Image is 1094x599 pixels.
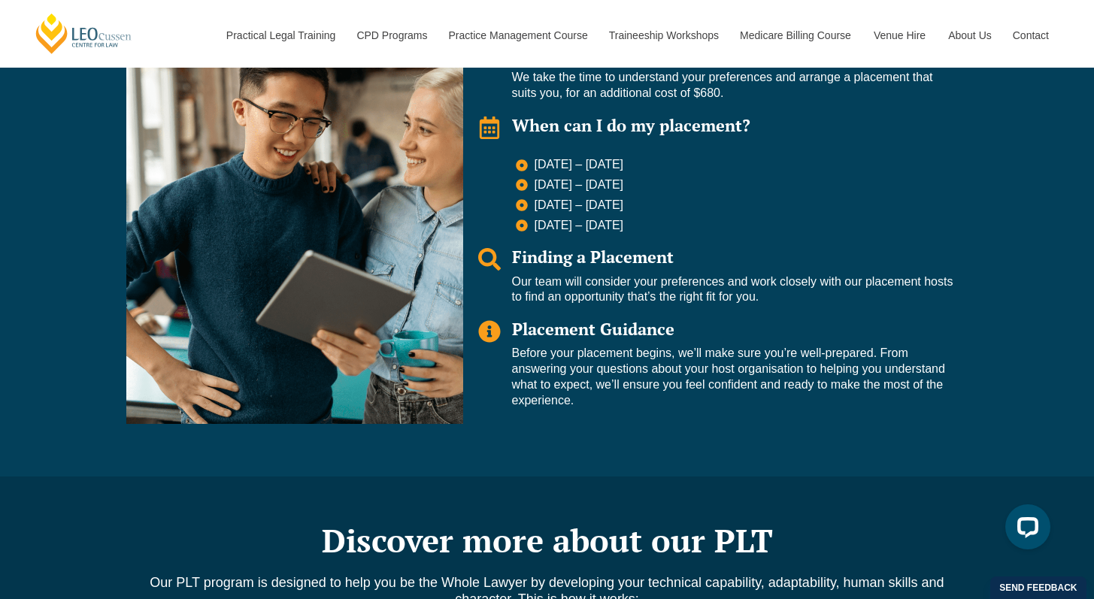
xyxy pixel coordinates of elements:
a: [PERSON_NAME] Centre for Law [34,12,134,55]
span: [DATE] – [DATE] [531,157,624,173]
span: Placement Guidance [512,318,674,340]
span: [DATE] – [DATE] [531,198,624,213]
a: About Us [937,3,1002,68]
span: [DATE] – [DATE] [531,177,624,193]
a: Venue Hire [862,3,937,68]
p: Our team will consider your preferences and work closely with our placement hosts to find an oppo... [512,274,953,306]
h2: Discover more about our PLT [119,522,976,559]
span: [DATE] – [DATE] [531,218,624,234]
iframe: LiveChat chat widget [993,498,1056,561]
p: Before your placement begins, we’ll make sure you’re well-prepared. From answering your questions... [512,346,953,408]
a: Contact [1002,3,1060,68]
span: Finding a Placement [512,246,674,268]
a: Practice Management Course [438,3,598,68]
a: CPD Programs [345,3,437,68]
span: When can I do my placement? [512,114,750,136]
a: Traineeship Workshops [598,3,729,68]
p: We take the time to understand your preferences and arrange a placement that suits you, for an ad... [512,70,953,101]
a: Medicare Billing Course [729,3,862,68]
a: Practical Legal Training [215,3,346,68]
